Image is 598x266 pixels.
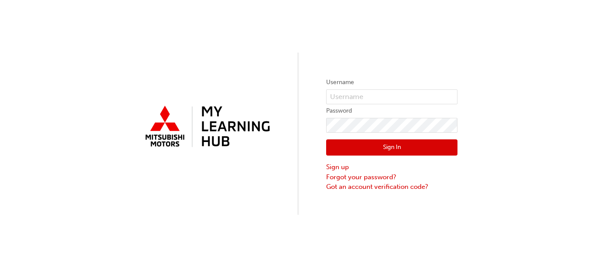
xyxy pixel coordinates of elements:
[326,162,457,172] a: Sign up
[326,89,457,104] input: Username
[141,102,272,152] img: mmal
[326,172,457,182] a: Forgot your password?
[326,139,457,156] button: Sign In
[326,106,457,116] label: Password
[326,182,457,192] a: Got an account verification code?
[326,77,457,88] label: Username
